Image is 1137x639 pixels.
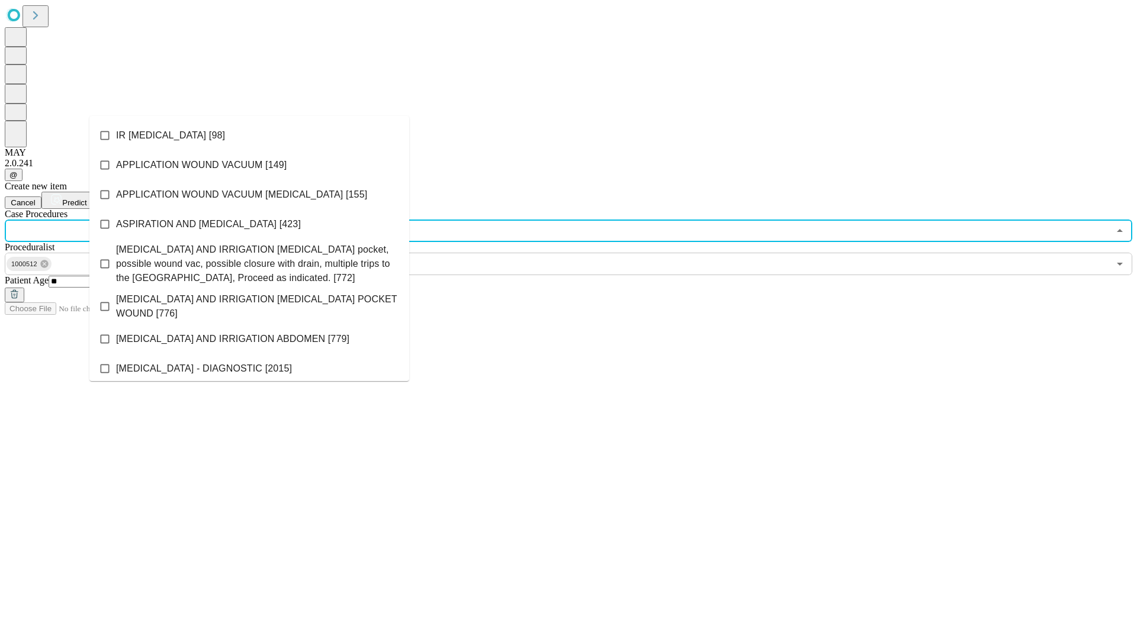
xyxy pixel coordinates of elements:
span: 1000512 [7,257,42,271]
span: APPLICATION WOUND VACUUM [149] [116,158,287,172]
div: 1000512 [7,257,52,271]
span: [MEDICAL_DATA] AND IRRIGATION ABDOMEN [779] [116,332,349,346]
div: 2.0.241 [5,158,1132,169]
button: @ [5,169,23,181]
span: Proceduralist [5,242,54,252]
span: Cancel [11,198,36,207]
span: [MEDICAL_DATA] AND IRRIGATION [MEDICAL_DATA] pocket, possible wound vac, possible closure with dr... [116,243,400,285]
span: ASPIRATION AND [MEDICAL_DATA] [423] [116,217,301,231]
button: Open [1112,256,1128,272]
span: Predict [62,198,86,207]
span: IR [MEDICAL_DATA] [98] [116,128,225,143]
button: Close [1112,222,1128,239]
div: MAY [5,147,1132,158]
span: [MEDICAL_DATA] AND IRRIGATION [MEDICAL_DATA] POCKET WOUND [776] [116,292,400,321]
span: Scheduled Procedure [5,209,68,219]
button: Cancel [5,196,41,209]
span: [MEDICAL_DATA] - DIAGNOSTIC [2015] [116,362,292,376]
span: Patient Age [5,275,49,285]
span: APPLICATION WOUND VACUUM [MEDICAL_DATA] [155] [116,188,367,202]
button: Predict [41,192,96,209]
span: @ [9,170,18,179]
span: Create new item [5,181,67,191]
